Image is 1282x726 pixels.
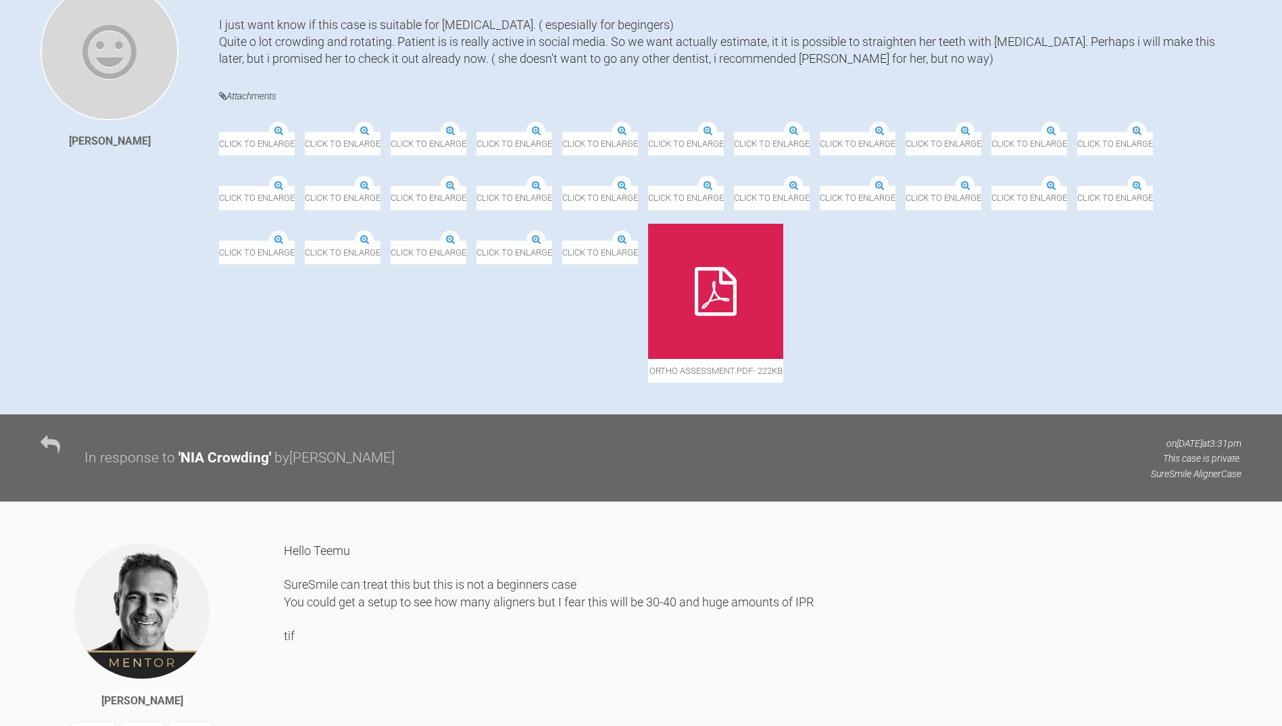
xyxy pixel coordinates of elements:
span: Click to enlarge [734,186,810,210]
p: This case is private. [1151,451,1241,466]
span: Click to enlarge [305,186,380,210]
span: Click to enlarge [648,132,724,155]
span: Click to enlarge [219,132,295,155]
span: Click to enlarge [648,186,724,210]
span: Click to enlarge [219,241,295,264]
span: Ortho assessment.pdf - 222KB [648,359,783,383]
span: Click to enlarge [906,186,981,210]
span: Click to enlarge [476,132,552,155]
span: Click to enlarge [1077,186,1153,210]
span: Click to enlarge [991,186,1067,210]
span: Click to enlarge [391,186,466,210]
div: [PERSON_NAME] [69,132,151,150]
span: Click to enlarge [305,132,380,155]
span: Click to enlarge [391,241,466,264]
span: Click to enlarge [1077,132,1153,155]
span: Click to enlarge [219,186,295,210]
span: Click to enlarge [991,132,1067,155]
div: [PERSON_NAME] [101,692,183,710]
h4: Attachments [219,88,1241,105]
div: ' NIA Crowding ' [178,447,271,470]
div: In response to [84,447,175,470]
span: Click to enlarge [906,132,981,155]
span: Click to enlarge [476,186,552,210]
span: Click to enlarge [391,132,466,155]
p: on [DATE] at 3:31pm [1151,436,1241,451]
span: Click to enlarge [562,186,638,210]
span: Click to enlarge [734,132,810,155]
span: Click to enlarge [820,132,895,155]
span: Click to enlarge [305,241,380,264]
div: by [PERSON_NAME] [274,447,395,470]
p: SureSmile Aligner Case [1151,466,1241,481]
span: Click to enlarge [562,132,638,155]
span: Click to enlarge [476,241,552,264]
img: Tif Qureshi [73,542,211,680]
span: Click to enlarge [820,186,895,210]
span: Click to enlarge [562,241,638,264]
